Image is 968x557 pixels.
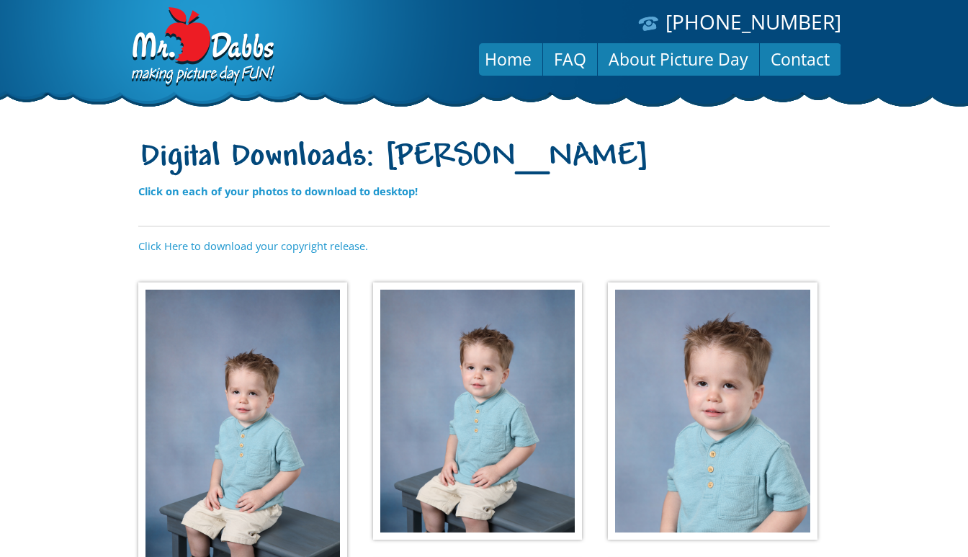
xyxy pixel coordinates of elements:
a: [PHONE_NUMBER] [665,8,841,35]
strong: Click on each of your photos to download to desktop! [138,184,418,198]
a: Click Here to download your copyright release. [138,239,368,253]
a: Contact [760,42,841,76]
img: Dabbs Company [127,7,277,88]
a: FAQ [543,42,597,76]
img: 76c2606bdf289ab8af415d.jpg [373,282,582,540]
h1: Digital Downloads: [PERSON_NAME] [138,139,830,177]
img: c8c2c54db1e591b005ced2.jpg [608,282,817,540]
a: Home [474,42,542,76]
a: About Picture Day [598,42,759,76]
